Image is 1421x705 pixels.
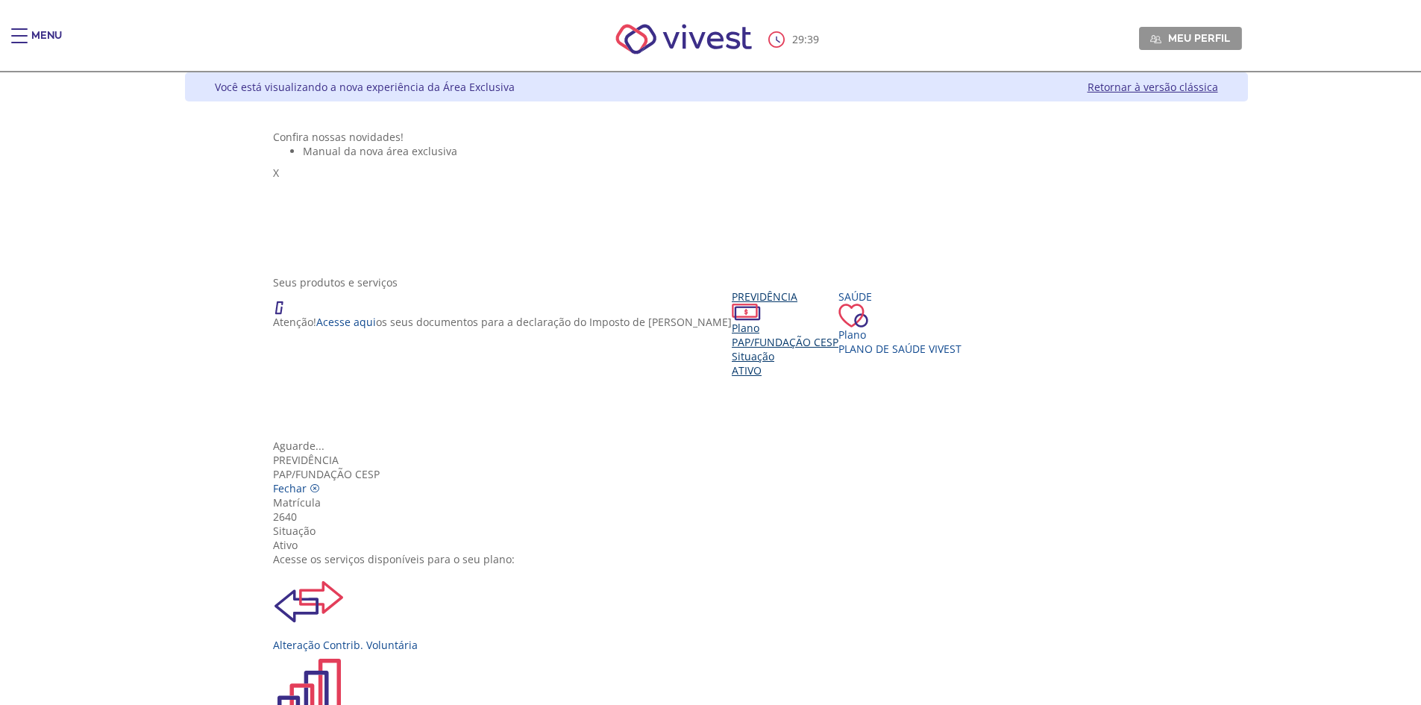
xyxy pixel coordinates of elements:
[732,289,838,377] a: Previdência PlanoPAP/Fundação CESP SituaçãoAtivo
[273,315,732,329] p: Atenção! os seus documentos para a declaração do Imposto de [PERSON_NAME]
[807,32,819,46] span: 39
[1150,34,1161,45] img: Meu perfil
[273,467,380,481] span: PAP/Fundação CESP
[732,363,762,377] span: Ativo
[732,335,838,349] span: PAP/Fundação CESP
[732,321,838,335] div: Plano
[838,328,962,342] div: Plano
[732,349,838,363] div: Situação
[273,566,345,638] img: ContrbVoluntaria.svg
[1139,27,1242,49] a: Meu perfil
[273,166,279,180] span: X
[273,481,307,495] span: Fechar
[1088,80,1218,94] a: Retornar à versão clássica
[1168,31,1230,45] span: Meu perfil
[273,130,1159,260] section: <span lang="pt-BR" dir="ltr">Visualizador do Conteúdo da Web</span> 1
[273,538,1159,552] div: Ativo
[273,289,298,315] img: ico_atencao.png
[273,566,1159,652] a: Alteração Contrib. Voluntária
[215,80,515,94] div: Você está visualizando a nova experiência da Área Exclusiva
[792,32,804,46] span: 29
[732,304,761,321] img: ico_dinheiro.png
[273,638,1159,652] div: Alteração Contrib. Voluntária
[732,289,838,304] div: Previdência
[838,289,962,304] div: Saúde
[768,31,822,48] div: :
[273,552,1159,566] div: Acesse os serviços disponíveis para o seu plano:
[273,510,1159,524] div: 2640
[303,144,457,158] span: Manual da nova área exclusiva
[273,275,1159,289] div: Seus produtos e serviços
[273,453,1159,467] div: Previdência
[31,28,62,58] div: Menu
[316,315,376,329] a: Acesse aqui
[838,342,962,356] span: Plano de Saúde VIVEST
[273,130,1159,144] div: Confira nossas novidades!
[599,7,768,71] img: Vivest
[273,481,320,495] a: Fechar
[273,495,1159,510] div: Matrícula
[273,439,1159,453] div: Aguarde...
[838,304,868,328] img: ico_coracao.png
[838,289,962,356] a: Saúde PlanoPlano de Saúde VIVEST
[273,524,1159,538] div: Situação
